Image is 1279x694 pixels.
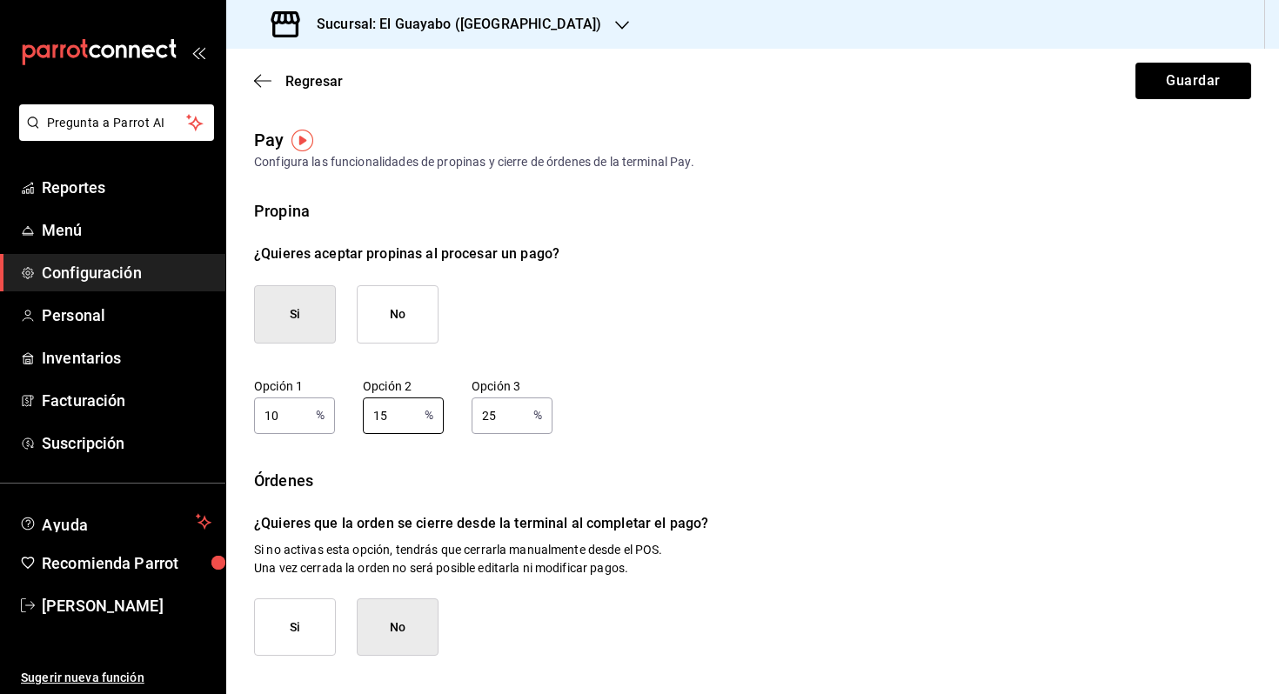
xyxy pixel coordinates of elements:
div: Propina [254,199,1251,223]
span: Recomienda Parrot [42,551,211,575]
button: Si [254,598,336,657]
div: Configura las funcionalidades de propinas y cierre de órdenes de la terminal Pay. [254,153,1251,171]
p: Si no activas esta opción, tendrás que cerrarla manualmente desde el POS. Una vez cerrada la orde... [254,541,1251,577]
span: [PERSON_NAME] [42,594,211,617]
span: Suscripción [42,431,211,455]
p: ¿Quieres aceptar propinas al procesar un pago? [254,244,1251,264]
label: Opción 2 [363,379,444,391]
a: Pregunta a Parrot AI [12,126,214,144]
span: Pregunta a Parrot AI [47,114,187,132]
button: No [357,598,439,657]
button: Si [254,285,336,344]
button: Pregunta a Parrot AI [19,104,214,141]
p: ¿Quieres que la orden se cierre desde la terminal al completar el pago? [254,513,1251,534]
p: % [425,406,433,424]
div: Pay [254,127,284,153]
label: Opción 3 [472,379,552,391]
p: % [316,406,325,424]
div: Órdenes [254,469,1251,492]
p: % [533,406,542,424]
span: Regresar [285,73,343,90]
span: Sugerir nueva función [21,669,211,687]
h3: Sucursal: El Guayabo ([GEOGRAPHIC_DATA]) [303,14,601,35]
img: Tooltip marker [291,130,313,151]
button: open_drawer_menu [191,45,205,59]
button: Guardar [1135,63,1251,99]
span: Inventarios [42,346,211,370]
button: No [357,285,439,344]
button: Regresar [254,73,343,90]
span: Configuración [42,261,211,284]
span: Personal [42,304,211,327]
span: Ayuda [42,511,189,532]
span: Menú [42,218,211,242]
span: Reportes [42,176,211,199]
span: Facturación [42,389,211,412]
label: Opción 1 [254,379,335,391]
